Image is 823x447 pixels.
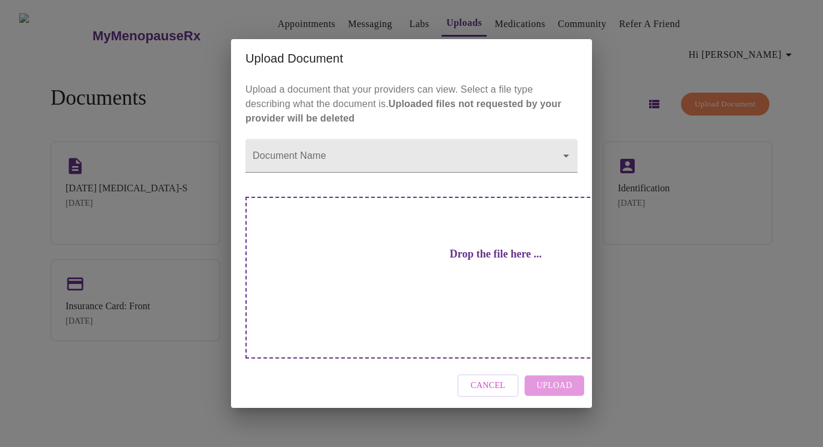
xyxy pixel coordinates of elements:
div: ​ [245,139,578,173]
strong: Uploaded files not requested by your provider will be deleted [245,99,561,123]
p: Upload a document that your providers can view. Select a file type describing what the document is. [245,82,578,126]
h3: Drop the file here ... [330,248,662,260]
button: Cancel [457,374,519,398]
span: Cancel [470,378,505,393]
h2: Upload Document [245,49,578,68]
